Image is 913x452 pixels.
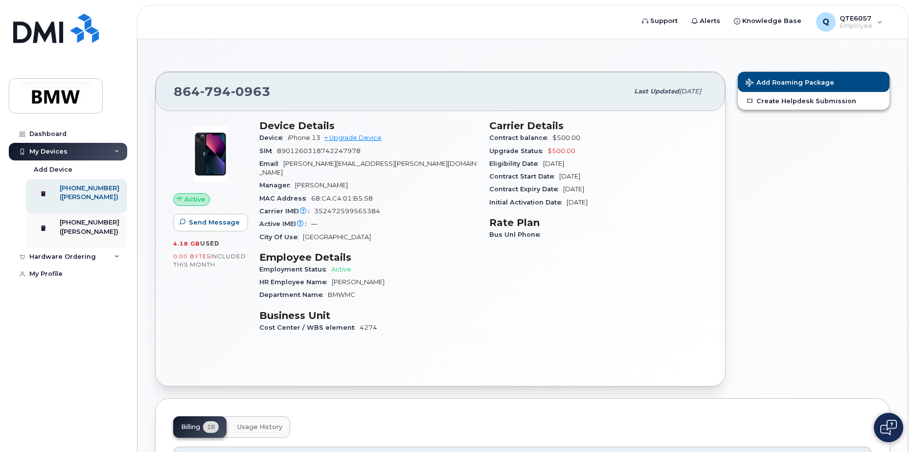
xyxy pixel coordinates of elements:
span: 864 [174,84,271,99]
span: Contract Expiry Date [489,185,563,193]
span: [PERSON_NAME] [332,278,385,286]
span: Device [259,134,288,141]
span: 0.00 Bytes [173,253,210,260]
button: Add Roaming Package [738,72,890,92]
span: 8901260318742247978 [277,147,361,155]
span: Usage History [237,423,282,431]
h3: Business Unit [259,310,478,321]
span: Carrier IMEI [259,207,314,215]
span: 4.18 GB [173,240,200,247]
span: $500.00 [552,134,580,141]
span: 68:CA:C4:01:B5:58 [311,195,373,202]
span: [GEOGRAPHIC_DATA] [303,233,371,241]
span: Active IMEI [259,220,311,227]
span: used [200,240,220,247]
span: City Of Use [259,233,303,241]
span: Cost Center / WBS element [259,324,360,331]
h3: Device Details [259,120,478,132]
span: 0963 [231,84,271,99]
span: Eligibility Date [489,160,543,167]
span: — [311,220,318,227]
span: Email [259,160,283,167]
span: BMWMC [328,291,355,298]
span: Contract balance [489,134,552,141]
span: Send Message [189,218,240,227]
span: Manager [259,181,295,189]
h3: Carrier Details [489,120,708,132]
span: 4274 [360,324,377,331]
span: [PERSON_NAME][EMAIL_ADDRESS][PERSON_NAME][DOMAIN_NAME] [259,160,477,176]
span: iPhone 13 [288,134,320,141]
span: Add Roaming Package [746,79,834,88]
span: SIM [259,147,277,155]
span: $500.00 [548,147,575,155]
span: [DATE] [567,199,588,206]
span: [DATE] [679,88,701,95]
span: [DATE] [563,185,584,193]
span: Active [184,195,205,204]
img: Open chat [880,420,897,435]
span: Last updated [634,88,679,95]
span: 794 [200,84,231,99]
span: Initial Activation Date [489,199,567,206]
h3: Employee Details [259,251,478,263]
span: [DATE] [543,160,564,167]
span: [PERSON_NAME] [295,181,348,189]
span: HR Employee Name [259,278,332,286]
span: [DATE] [559,173,580,180]
span: Contract Start Date [489,173,559,180]
button: Send Message [173,214,248,231]
span: Employment Status [259,266,331,273]
span: 352472599565384 [314,207,380,215]
img: image20231002-3703462-1ig824h.jpeg [181,125,240,183]
span: Active [331,266,351,273]
span: MAC Address [259,195,311,202]
span: Upgrade Status [489,147,548,155]
span: Department Name [259,291,328,298]
h3: Rate Plan [489,217,708,228]
a: Create Helpdesk Submission [738,92,890,110]
span: Bus Unl Phone [489,231,545,238]
a: + Upgrade Device [324,134,382,141]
